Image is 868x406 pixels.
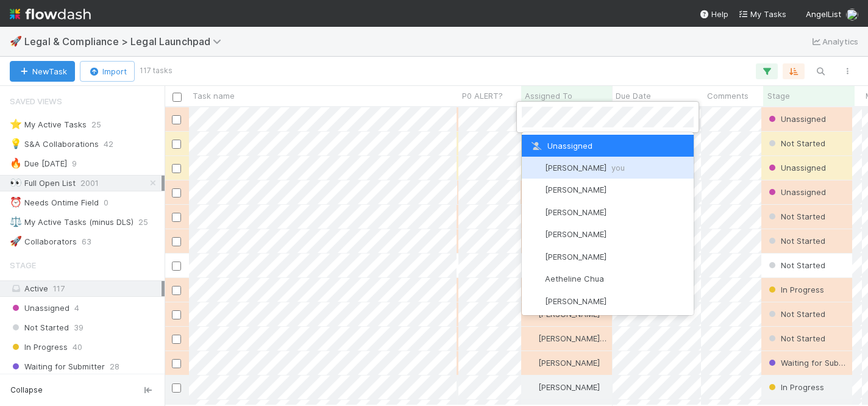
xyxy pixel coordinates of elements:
span: Aetheline Chua [545,274,604,283]
img: avatar_39d940f6-383a-45c3-bbd2-a131a6bf05f6.png [529,206,541,218]
img: avatar_adb74e0e-9f86-401c-adfc-275927e58b0b.png [529,295,541,307]
img: avatar_55a2f090-1307-4765-93b4-f04da16234ba.png [529,184,541,196]
img: avatar_0b1dbcb8-f701-47e0-85bc-d79ccc0efe6c.png [529,162,541,174]
span: [PERSON_NAME] [545,163,625,173]
span: [PERSON_NAME] [545,229,607,239]
span: [PERSON_NAME] [545,185,607,194]
img: avatar_1d14498f-6309-4f08-8780-588779e5ce37.png [529,229,541,241]
img: avatar_103f69d0-f655-4f4f-bc28-f3abe7034599.png [529,273,541,285]
span: [PERSON_NAME] [545,296,607,306]
span: [PERSON_NAME] [545,252,607,262]
span: [PERSON_NAME] [545,207,607,217]
img: avatar_55c8bf04-bdf8-4706-8388-4c62d4787457.png [529,251,541,263]
span: you [611,163,625,173]
span: Unassigned [529,141,592,151]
